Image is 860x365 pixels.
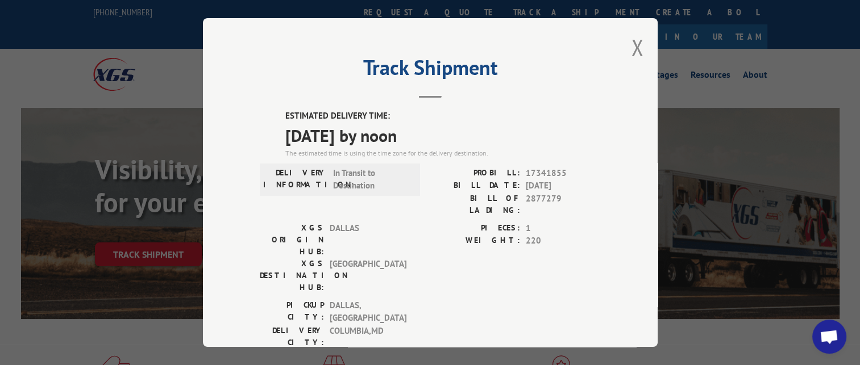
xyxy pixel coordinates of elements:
span: DALLAS , [GEOGRAPHIC_DATA] [330,299,406,325]
label: PIECES: [430,222,520,235]
div: The estimated time is using the time zone for the delivery destination. [285,148,601,158]
label: PICKUP CITY: [260,299,324,325]
h2: Track Shipment [260,60,601,81]
label: DELIVERY CITY: [260,325,324,349]
label: ESTIMATED DELIVERY TIME: [285,110,601,123]
label: BILL DATE: [430,179,520,192]
span: In Transit to Destination [333,167,410,192]
label: XGS DESTINATION HUB: [260,258,324,293]
label: WEIGHT: [430,234,520,247]
label: XGS ORIGIN HUB: [260,222,324,258]
div: Open chat [812,320,846,354]
span: 1 [526,222,601,235]
span: 220 [526,234,601,247]
span: [DATE] by noon [285,123,601,148]
label: PROBILL: [430,167,520,180]
span: 17341855 [526,167,601,180]
label: BILL OF LADING: [430,192,520,216]
span: 2877279 [526,192,601,216]
span: COLUMBIA , MD [330,325,406,349]
label: DELIVERY INFORMATION: [263,167,327,192]
button: Close modal [631,32,643,62]
span: DALLAS [330,222,406,258]
span: [GEOGRAPHIC_DATA] [330,258,406,293]
span: [DATE] [526,179,601,192]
